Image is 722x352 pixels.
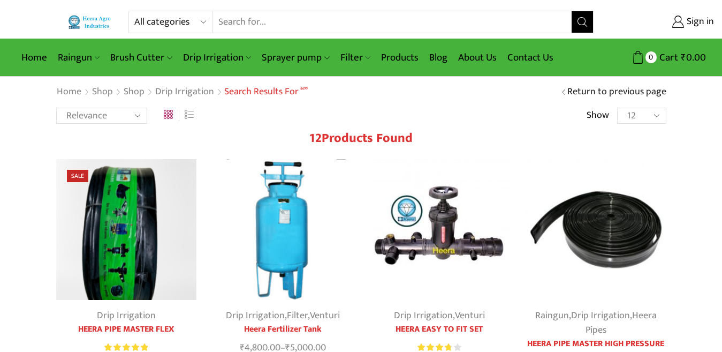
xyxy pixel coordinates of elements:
[52,45,105,70] a: Raingun
[335,45,376,70] a: Filter
[526,309,666,338] div: , ,
[572,11,593,33] button: Search button
[105,45,177,70] a: Brush Cutter
[376,45,424,70] a: Products
[681,49,686,66] span: ₹
[657,50,678,65] span: Cart
[369,309,510,323] div: ,
[56,85,82,99] a: Home
[287,308,308,324] a: Filter
[155,85,215,99] a: Drip Irrigation
[567,85,666,99] a: Return to previous page
[681,49,706,66] bdi: 0.00
[310,308,340,324] a: Venturi
[322,128,413,149] span: Products found
[424,45,453,70] a: Blog
[213,11,572,33] input: Search for...
[67,170,88,182] span: Sale
[455,308,485,324] a: Venturi
[212,323,353,336] a: Heera Fertilizer Tank
[56,108,147,124] select: Shop order
[684,15,714,29] span: Sign in
[56,323,197,336] a: HEERA PIPE MASTER FLEX
[256,45,335,70] a: Sprayer pump
[369,323,510,336] a: HEERA EASY TO FIT SET
[645,51,657,63] span: 0
[535,308,569,324] a: Raingun
[224,86,308,98] h1: Search results for “”
[587,109,609,123] span: Show
[16,45,52,70] a: Home
[123,85,145,99] a: Shop
[212,309,353,323] div: , ,
[56,159,197,300] img: Heera Gold Krushi Pipe Black
[226,308,285,324] a: Drip Irrigation
[453,45,502,70] a: About Us
[526,159,666,300] img: Heera Flex Pipe
[178,45,256,70] a: Drip Irrigation
[56,85,308,99] nav: Breadcrumb
[526,338,666,350] a: HEERA PIPE MASTER HIGH PRESSURE
[502,45,559,70] a: Contact Us
[309,128,322,149] span: 12
[369,159,510,300] img: Heera Easy To Fit Set
[571,308,630,324] a: Drip Irrigation
[586,308,657,338] a: Heera Pipes
[610,12,714,32] a: Sign in
[604,48,706,68] a: 0 Cart ₹0.00
[92,85,113,99] a: Shop
[97,308,156,324] a: Drip Irrigation
[212,159,353,300] img: Heera Fertilizer Tank
[394,308,453,324] a: Drip Irrigation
